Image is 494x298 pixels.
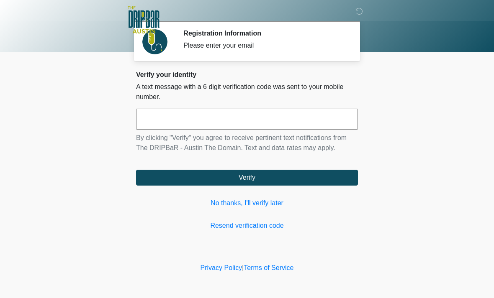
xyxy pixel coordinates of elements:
p: A text message with a 6 digit verification code was sent to your mobile number. [136,82,358,102]
a: | [242,264,244,271]
a: Privacy Policy [201,264,242,271]
img: Agent Avatar [142,29,167,54]
p: By clicking "Verify" you agree to receive pertinent text notifications from The DRIPBaR - Austin ... [136,133,358,153]
a: Terms of Service [244,264,293,271]
button: Verify [136,170,358,186]
a: No thanks, I'll verify later [136,198,358,208]
a: Resend verification code [136,221,358,231]
h2: Verify your identity [136,71,358,79]
div: Please enter your email [183,41,345,51]
img: The DRIPBaR - Austin The Domain Logo [128,6,160,33]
